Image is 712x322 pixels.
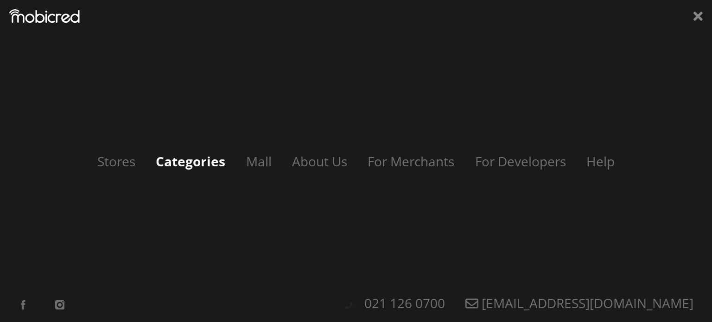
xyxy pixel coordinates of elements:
[577,152,624,170] a: Help
[9,9,80,23] img: Mobicred
[466,152,575,170] a: For Developers
[237,152,281,170] a: Mall
[283,152,356,170] a: About Us
[456,294,703,312] a: [EMAIL_ADDRESS][DOMAIN_NAME]
[358,152,464,170] a: For Merchants
[355,294,454,312] a: 021 126 0700
[88,152,145,170] a: Stores
[146,152,235,170] a: Categories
